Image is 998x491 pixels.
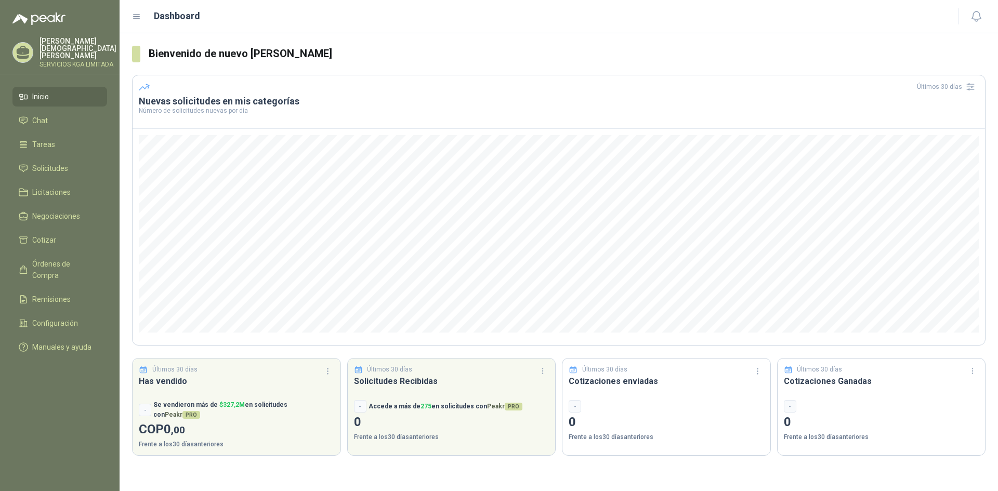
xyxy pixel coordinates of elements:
[12,337,107,357] a: Manuales y ayuda
[32,210,80,222] span: Negociaciones
[32,163,68,174] span: Solicitudes
[12,206,107,226] a: Negociaciones
[139,108,979,114] p: Número de solicitudes nuevas por día
[12,289,107,309] a: Remisiones
[354,413,549,432] p: 0
[784,400,796,413] div: -
[139,404,151,416] div: -
[784,375,979,388] h3: Cotizaciones Ganadas
[784,413,979,432] p: 0
[219,401,245,408] span: $ 327,2M
[569,375,764,388] h3: Cotizaciones enviadas
[32,234,56,246] span: Cotizar
[12,313,107,333] a: Configuración
[171,424,185,436] span: ,00
[369,402,522,412] p: Accede a más de en solicitudes con
[354,400,366,413] div: -
[32,294,71,305] span: Remisiones
[32,187,71,198] span: Licitaciones
[487,403,522,410] span: Peakr
[139,375,334,388] h3: Has vendido
[139,440,334,449] p: Frente a los 30 días anteriores
[505,403,522,410] span: PRO
[569,413,764,432] p: 0
[32,139,55,150] span: Tareas
[12,182,107,202] a: Licitaciones
[165,411,200,418] span: Peakr
[12,111,107,130] a: Chat
[40,37,116,59] p: [PERSON_NAME] [DEMOGRAPHIC_DATA] [PERSON_NAME]
[153,400,334,420] p: Se vendieron más de en solicitudes con
[354,375,549,388] h3: Solicitudes Recibidas
[12,135,107,154] a: Tareas
[32,91,49,102] span: Inicio
[139,95,979,108] h3: Nuevas solicitudes en mis categorías
[139,420,334,440] p: COP
[182,411,200,419] span: PRO
[421,403,431,410] span: 275
[582,365,627,375] p: Últimos 30 días
[32,341,91,353] span: Manuales y ayuda
[32,317,78,329] span: Configuración
[149,46,986,62] h3: Bienvenido de nuevo [PERSON_NAME]
[797,365,842,375] p: Últimos 30 días
[12,87,107,107] a: Inicio
[569,432,764,442] p: Frente a los 30 días anteriores
[12,254,107,285] a: Órdenes de Compra
[917,78,979,95] div: Últimos 30 días
[12,158,107,178] a: Solicitudes
[32,115,48,126] span: Chat
[154,9,200,23] h1: Dashboard
[784,432,979,442] p: Frente a los 30 días anteriores
[40,61,116,68] p: SERVICIOS KGA LIMITADA
[367,365,412,375] p: Últimos 30 días
[152,365,198,375] p: Últimos 30 días
[12,230,107,250] a: Cotizar
[354,432,549,442] p: Frente a los 30 días anteriores
[569,400,581,413] div: -
[164,422,185,436] span: 0
[32,258,97,281] span: Órdenes de Compra
[12,12,65,25] img: Logo peakr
